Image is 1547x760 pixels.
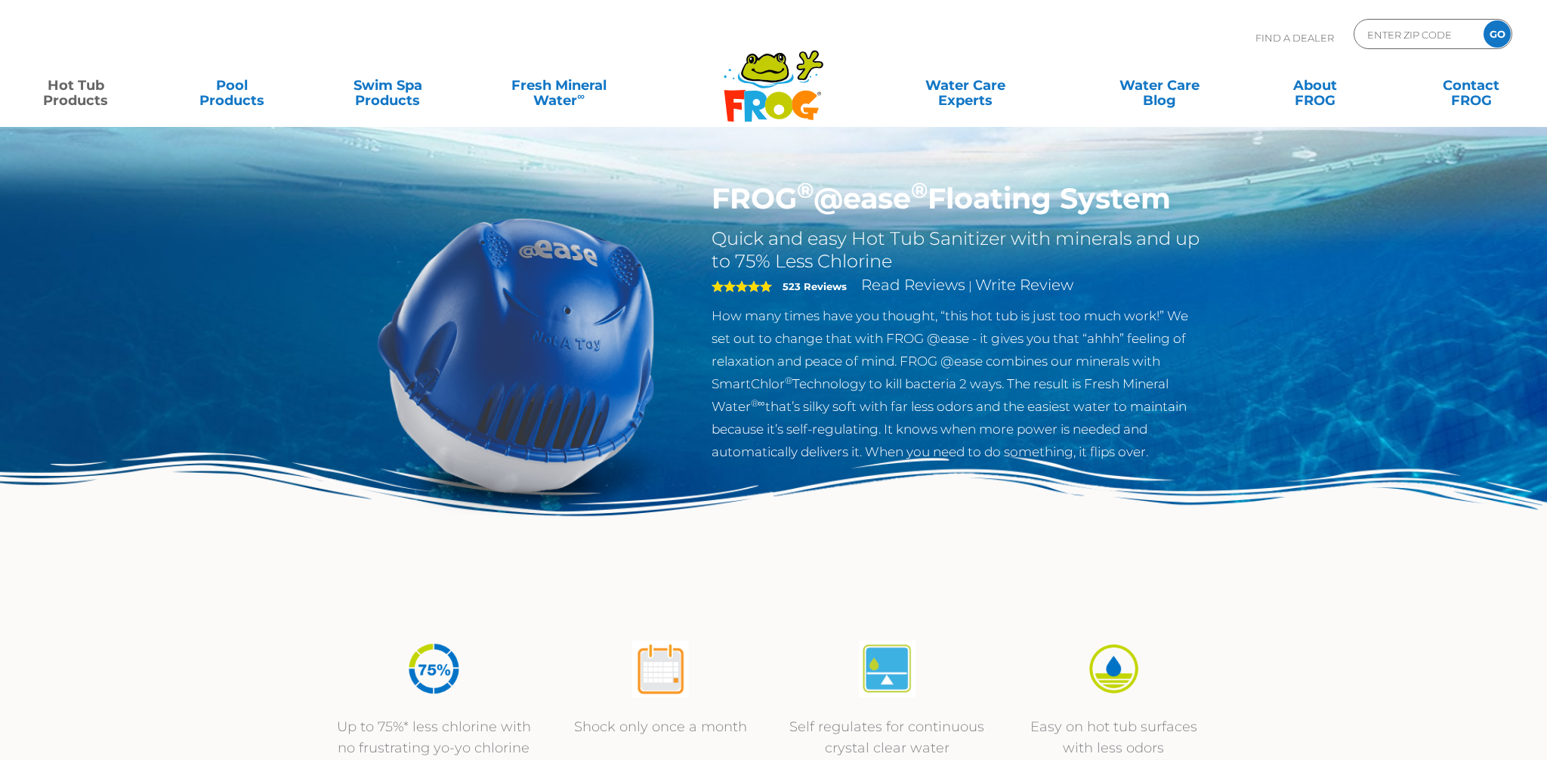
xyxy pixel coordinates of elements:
a: Hot TubProducts [15,70,137,100]
img: icon-atease-easy-on [1085,641,1142,697]
a: Swim SpaProducts [327,70,449,100]
a: AboutFROG [1255,70,1376,100]
sup: ® [785,375,792,386]
input: GO [1484,20,1511,48]
a: Water CareExperts [866,70,1064,100]
span: 5 [712,280,772,292]
h2: Quick and easy Hot Tub Sanitizer with minerals and up to 75% Less Chlorine [712,227,1205,273]
p: How many times have you thought, “this hot tub is just too much work!” We set out to change that ... [712,304,1205,463]
h1: FROG @ease Floating System [712,181,1205,216]
p: Find A Dealer [1255,19,1334,57]
img: Frog Products Logo [715,30,832,122]
a: Water CareBlog [1098,70,1220,100]
a: ContactFROG [1410,70,1532,100]
strong: 523 Reviews [783,280,847,292]
a: PoolProducts [171,70,293,100]
img: icon-atease-75percent-less [406,641,462,697]
sup: ®∞ [751,397,765,409]
a: Read Reviews [861,276,965,294]
sup: ∞ [577,90,585,102]
a: Write Review [975,276,1073,294]
p: Self regulates for continuous crystal clear water [789,716,985,758]
sup: ® [911,177,928,203]
img: atease-icon-shock-once [632,641,689,697]
a: Fresh MineralWater∞ [483,70,635,100]
sup: ® [797,177,814,203]
span: | [968,279,972,293]
p: Easy on hot tub surfaces with less odors [1015,716,1212,758]
p: Shock only once a month [562,716,758,737]
img: atease-icon-self-regulates [859,641,916,697]
img: hot-tub-product-atease-system.png [343,181,689,527]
